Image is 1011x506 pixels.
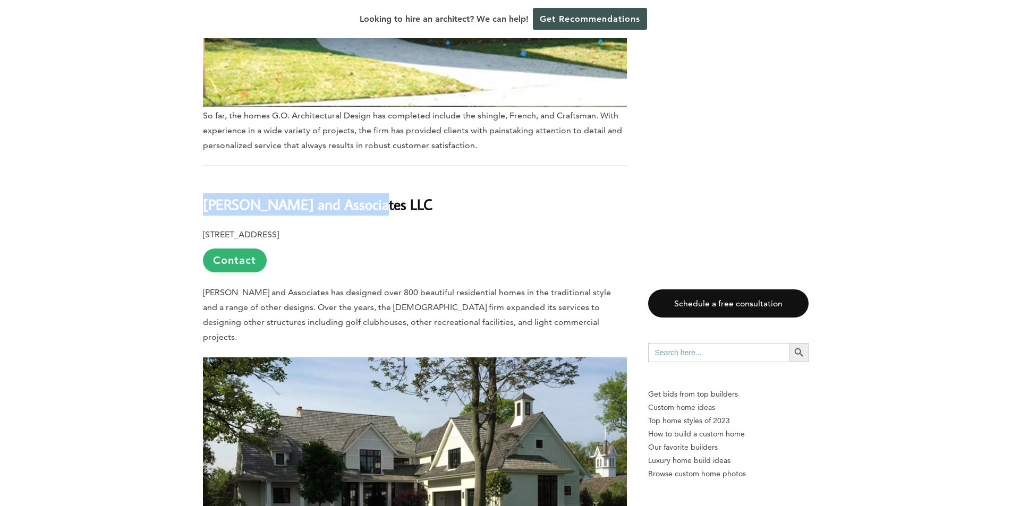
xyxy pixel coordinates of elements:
span: [PERSON_NAME] and Associates has designed over 800 beautiful residential homes in the traditional... [203,287,611,342]
a: Top home styles of 2023 [648,414,809,427]
a: Our favorite builders [648,441,809,454]
a: Browse custom home photos [648,467,809,481]
a: How to build a custom home [648,427,809,441]
p: Get bids from top builders [648,388,809,401]
svg: Search [793,347,805,358]
b: [PERSON_NAME] and Associates LLC [203,195,432,213]
b: [STREET_ADDRESS] [203,229,279,239]
a: Custom home ideas [648,401,809,414]
a: Contact [203,248,267,272]
a: Luxury home build ideas [648,454,809,467]
input: Search here... [648,343,789,362]
a: Schedule a free consultation [648,289,809,318]
a: Get Recommendations [533,8,647,30]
